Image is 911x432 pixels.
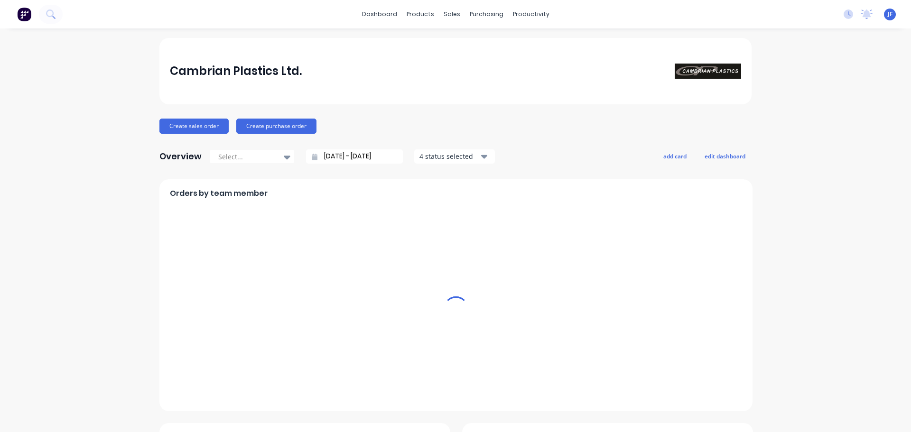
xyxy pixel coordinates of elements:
div: products [402,7,439,21]
div: Cambrian Plastics Ltd. [170,62,302,81]
button: Create sales order [159,119,229,134]
button: 4 status selected [414,149,495,164]
span: Orders by team member [170,188,268,199]
div: 4 status selected [419,151,479,161]
span: JF [888,10,892,18]
div: productivity [508,7,554,21]
div: sales [439,7,465,21]
div: Overview [159,147,202,166]
button: edit dashboard [698,150,752,162]
a: dashboard [357,7,402,21]
button: Create purchase order [236,119,316,134]
img: Cambrian Plastics Ltd. [675,64,741,79]
div: purchasing [465,7,508,21]
button: add card [657,150,693,162]
img: Factory [17,7,31,21]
